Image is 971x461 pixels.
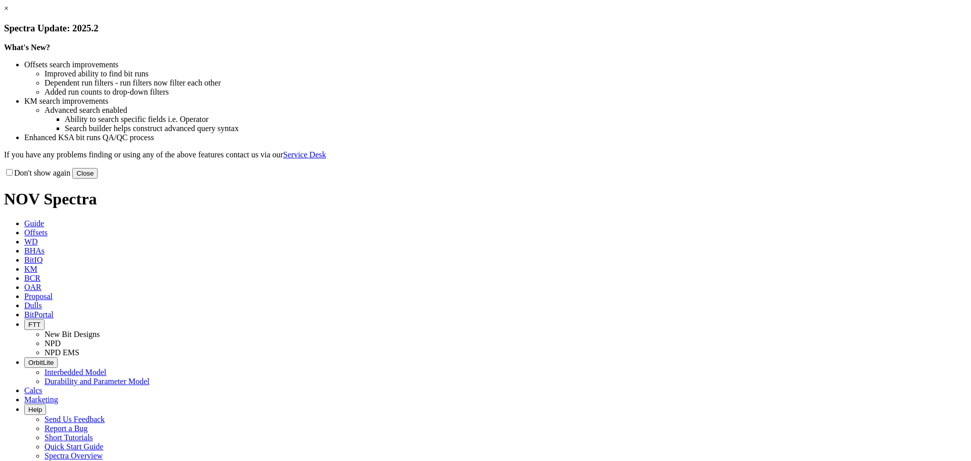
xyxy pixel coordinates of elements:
[4,4,9,13] a: ×
[45,78,967,88] li: Dependent run filters - run filters now filter each other
[45,88,967,97] li: Added run counts to drop-down filters
[24,283,41,291] span: OAR
[24,265,37,273] span: KM
[45,442,103,451] a: Quick Start Guide
[4,23,967,34] h3: Spectra Update: 2025.2
[24,97,967,106] li: KM search improvements
[24,301,42,310] span: Dulls
[65,115,967,124] li: Ability to search specific fields i.e. Operator
[4,190,967,208] h1: NOV Spectra
[45,69,967,78] li: Improved ability to find bit runs
[24,246,45,255] span: BHAs
[45,330,100,339] a: New Bit Designs
[24,395,58,404] span: Marketing
[45,424,87,433] a: Report a Bug
[24,256,42,264] span: BitIQ
[24,60,967,69] li: Offsets search improvements
[24,292,53,301] span: Proposal
[28,359,54,366] span: OrbitLite
[24,310,54,319] span: BitPortal
[45,415,105,424] a: Send Us Feedback
[45,368,106,376] a: Interbedded Model
[24,228,48,237] span: Offsets
[6,169,13,176] input: Don't show again
[65,124,967,133] li: Search builder helps construct advanced query syntax
[45,377,150,386] a: Durability and Parameter Model
[28,321,40,328] span: FTT
[45,451,103,460] a: Spectra Overview
[45,348,79,357] a: NPD EMS
[4,169,70,177] label: Don't show again
[45,433,93,442] a: Short Tutorials
[24,133,967,142] li: Enhanced KSA bit runs QA/QC process
[45,106,967,115] li: Advanced search enabled
[24,386,42,395] span: Calcs
[72,168,98,179] button: Close
[24,219,44,228] span: Guide
[4,43,50,52] strong: What's New?
[4,150,967,159] p: If you have any problems finding or using any of the above features contact us via our
[24,274,40,282] span: BCR
[28,406,42,413] span: Help
[283,150,326,159] a: Service Desk
[45,339,61,348] a: NPD
[24,237,38,246] span: WD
